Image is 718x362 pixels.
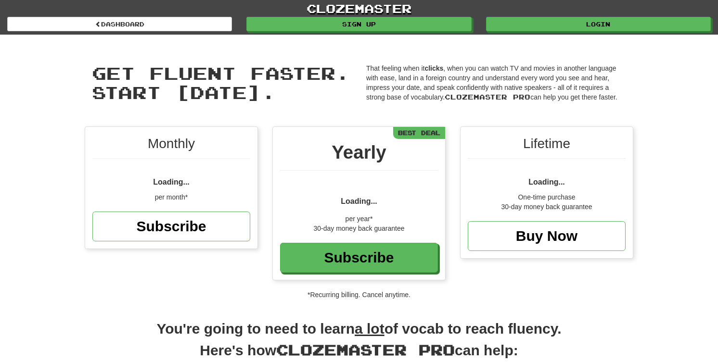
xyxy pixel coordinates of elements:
a: Dashboard [7,17,232,31]
div: Monthly [92,134,250,159]
div: 30-day money back guarantee [468,202,626,212]
a: Subscribe [92,212,250,241]
div: Lifetime [468,134,626,159]
a: Buy Now [468,221,626,251]
span: Loading... [153,178,190,186]
span: Get fluent faster. Start [DATE]. [92,62,350,102]
div: 30-day money back guarantee [280,224,438,233]
p: That feeling when it , when you can watch TV and movies in another language with ease, land in a ... [366,63,626,102]
a: Subscribe [280,243,438,273]
a: Sign up [246,17,471,31]
div: per month* [92,192,250,202]
span: Loading... [528,178,565,186]
u: a lot [355,321,385,337]
div: Yearly [280,139,438,171]
a: Login [486,17,711,31]
strong: clicks [424,64,443,72]
span: Clozemaster Pro [445,93,530,101]
span: Loading... [341,197,377,205]
div: per year* [280,214,438,224]
div: Best Deal [393,127,445,139]
span: Clozemaster Pro [276,341,455,358]
div: One-time purchase [468,192,626,202]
